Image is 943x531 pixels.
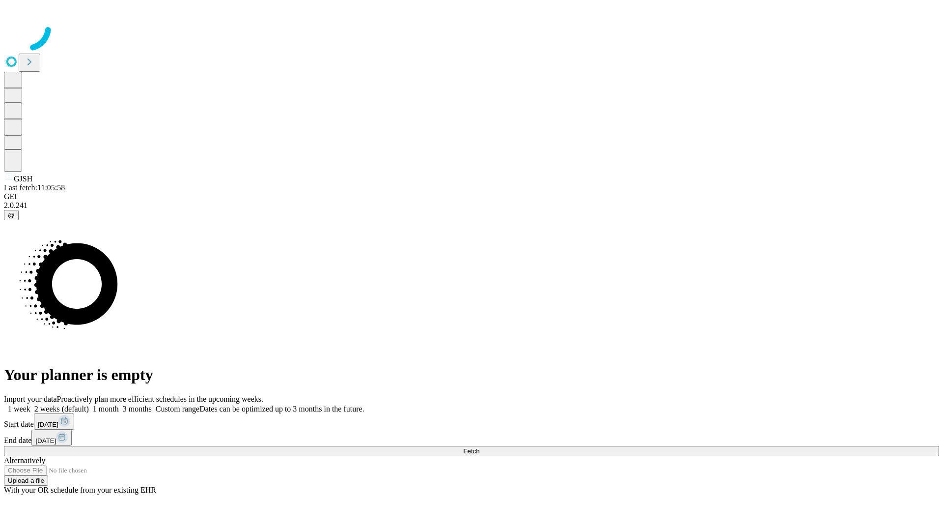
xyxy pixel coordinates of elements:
[8,405,30,413] span: 1 week
[123,405,152,413] span: 3 months
[4,456,45,465] span: Alternatively
[4,430,939,446] div: End date
[4,395,57,403] span: Import your data
[463,447,479,455] span: Fetch
[93,405,119,413] span: 1 month
[57,395,263,403] span: Proactively plan more efficient schedules in the upcoming weeks.
[14,175,32,183] span: GJSH
[199,405,364,413] span: Dates can be optimized up to 3 months in the future.
[34,405,89,413] span: 2 weeks (default)
[4,210,19,220] button: @
[4,446,939,456] button: Fetch
[4,486,156,494] span: With your OR schedule from your existing EHR
[31,430,72,446] button: [DATE]
[156,405,199,413] span: Custom range
[8,211,15,219] span: @
[4,366,939,384] h1: Your planner is empty
[4,475,48,486] button: Upload a file
[38,421,58,428] span: [DATE]
[35,437,56,444] span: [DATE]
[4,201,939,210] div: 2.0.241
[4,192,939,201] div: GEI
[4,183,65,192] span: Last fetch: 11:05:58
[34,413,74,430] button: [DATE]
[4,413,939,430] div: Start date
